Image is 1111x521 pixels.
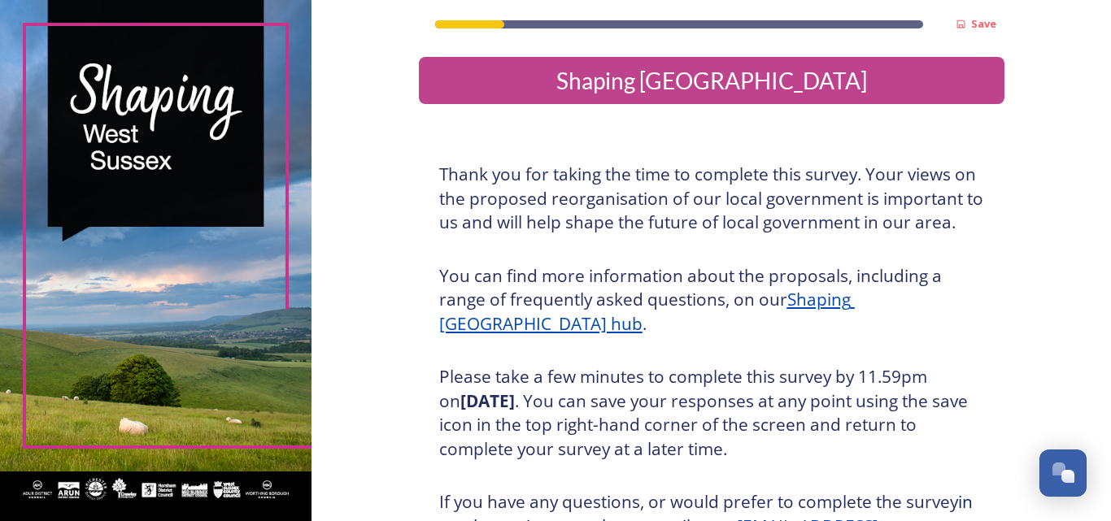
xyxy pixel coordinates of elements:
h3: You can find more information about the proposals, including a range of frequently asked question... [439,264,984,336]
strong: [DATE] [460,389,515,412]
a: Shaping [GEOGRAPHIC_DATA] hub [439,288,855,335]
h3: Thank you for taking the time to complete this survey. Your views on the proposed reorganisation ... [439,163,984,235]
button: Open Chat [1039,449,1087,497]
strong: Save [971,16,996,31]
h3: Please take a few minutes to complete this survey by 11.59pm on . You can save your responses at ... [439,365,984,461]
div: Shaping [GEOGRAPHIC_DATA] [425,63,998,98]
